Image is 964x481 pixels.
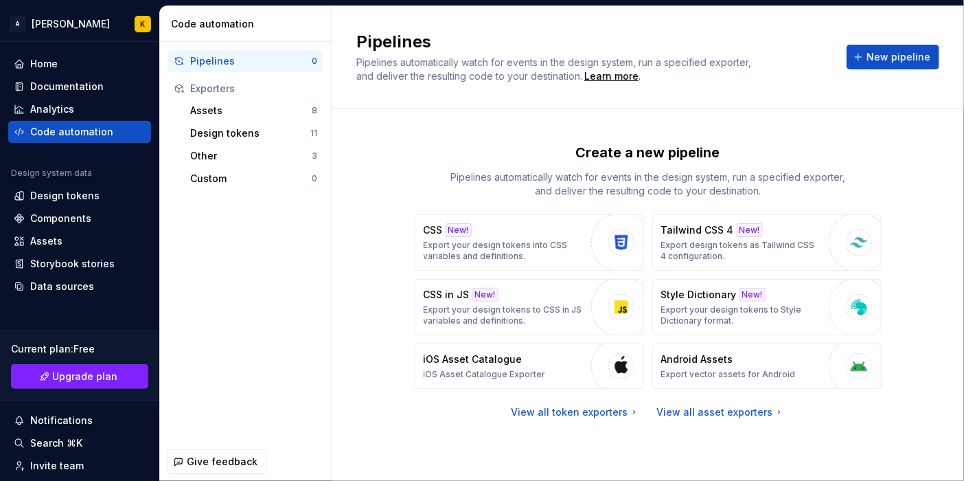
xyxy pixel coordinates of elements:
div: 8 [312,105,317,116]
div: Custom [190,172,312,186]
button: Give feedback [167,449,266,474]
button: Search ⌘K [8,432,151,454]
div: Other [190,149,312,163]
div: 0 [312,173,317,184]
div: Design system data [11,168,92,179]
button: Tailwind CSS 4New!Export design tokens as Tailwind CSS 4 configuration. [652,214,882,271]
a: Documentation [8,76,151,98]
div: Code automation [171,17,325,31]
div: Search ⌘K [30,436,82,450]
div: Home [30,57,58,71]
a: Design tokens [8,185,151,207]
div: [PERSON_NAME] [32,17,110,31]
button: Design tokens11 [185,122,323,144]
span: . [582,71,641,82]
button: Pipelines0 [168,50,323,72]
div: K [141,19,146,30]
a: Learn more [584,69,639,83]
button: iOS Asset CatalogueiOS Asset Catalogue Exporter [415,344,644,389]
h2: Pipelines [356,31,830,53]
a: View all asset exporters [656,405,785,419]
p: Export your design tokens to Style Dictionary format. [661,304,822,326]
div: Code automation [30,125,113,139]
a: View all token exporters [511,405,640,419]
div: 0 [312,56,317,67]
div: New! [446,223,472,237]
div: New! [737,223,763,237]
a: Invite team [8,455,151,477]
a: Home [8,53,151,75]
div: Pipelines [190,54,312,68]
span: New pipeline [867,50,930,64]
a: Analytics [8,98,151,120]
button: CSSNew!Export your design tokens into CSS variables and definitions. [415,214,644,271]
span: Give feedback [187,455,257,469]
div: Analytics [30,102,74,116]
a: Code automation [8,121,151,143]
div: Data sources [30,280,94,293]
p: Tailwind CSS 4 [661,223,734,237]
button: Style DictionaryNew!Export your design tokens to Style Dictionary format. [652,279,882,335]
p: Create a new pipeline [576,143,720,162]
p: Export your design tokens into CSS variables and definitions. [424,240,584,262]
p: Export vector assets for Android [661,369,796,380]
div: Exporters [190,82,317,96]
p: iOS Asset Catalogue Exporter [424,369,546,380]
div: Design tokens [190,126,310,140]
button: CSS in JSNew!Export your design tokens to CSS in JS variables and definitions. [415,279,644,335]
div: A [10,16,26,32]
div: Invite team [30,459,84,473]
div: Components [30,212,91,225]
div: Design tokens [30,189,100,203]
a: Assets [8,230,151,252]
p: CSS in JS [424,288,470,302]
button: Notifications [8,410,151,432]
div: New! [472,288,498,302]
a: Components [8,208,151,230]
div: Notifications [30,414,93,427]
div: Current plan : Free [11,342,148,356]
p: Style Dictionary [661,288,737,302]
span: Upgrade plan [53,370,118,383]
button: Other3 [185,145,323,167]
div: Documentation [30,80,104,93]
button: Custom0 [185,168,323,190]
p: Pipelines automatically watch for events in the design system, run a specified exporter, and deli... [442,170,854,198]
div: Assets [30,234,62,248]
p: Export your design tokens to CSS in JS variables and definitions. [424,304,584,326]
p: CSS [424,223,443,237]
p: Android Assets [661,353,733,366]
button: Upgrade plan [11,364,148,389]
div: 3 [312,150,317,161]
div: New! [739,288,766,302]
span: Pipelines automatically watch for events in the design system, run a specified exporter, and deli... [356,56,754,82]
div: 11 [310,128,317,139]
button: A[PERSON_NAME]K [3,9,157,38]
button: Assets8 [185,100,323,122]
div: Storybook stories [30,257,115,271]
a: Data sources [8,276,151,298]
p: Export design tokens as Tailwind CSS 4 configuration. [661,240,822,262]
a: Storybook stories [8,253,151,275]
p: iOS Asset Catalogue [424,353,523,366]
div: Assets [190,104,312,118]
button: Android AssetsExport vector assets for Android [652,344,882,389]
button: New pipeline [847,45,939,69]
